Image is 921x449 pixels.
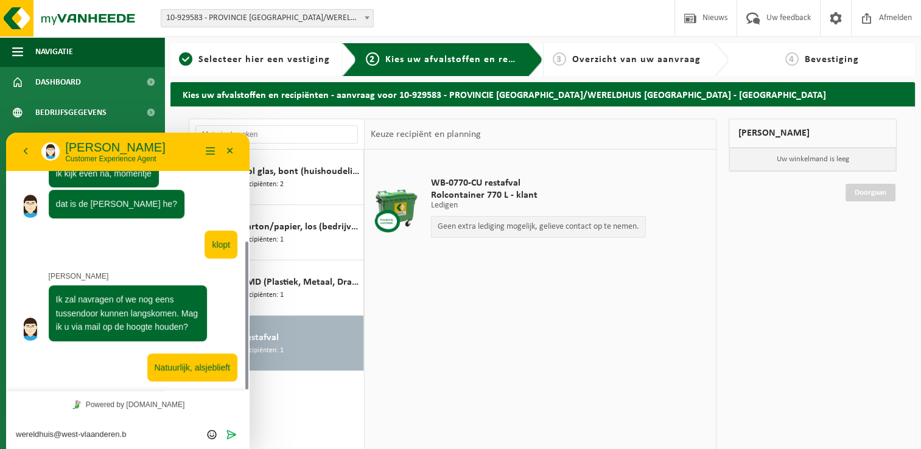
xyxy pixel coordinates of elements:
span: 10-929583 - PROVINCIE WEST-VLAANDEREN/WERELDHUIS WEST-VLAANDEREN - ROESELARE [161,9,374,27]
button: Restafval Recipiënten: 1 [189,316,364,371]
div: [PERSON_NAME] [729,119,897,148]
a: Doorgaan [846,184,895,201]
span: 2 [366,52,379,66]
button: PMD (Plastiek, Metaal, Drankkartons) (bedrijven) Recipiënten: 1 [189,260,364,316]
span: Ik zal navragen of we nog eens tussendoor kunnen langskomen. Mag ik u via mail op de hoogte houden? [50,162,192,199]
p: [PERSON_NAME] [43,138,231,150]
span: Restafval [241,330,279,345]
img: Tawky_16x16.svg [66,268,75,276]
span: Karton/papier, los (bedrijven) [241,220,360,234]
span: Overzicht van uw aanvraag [572,55,701,64]
span: WB-0770-CU restafval [431,177,646,189]
span: 1 [179,52,192,66]
span: Navigatie [35,37,73,67]
input: Materiaal zoeken [195,125,358,144]
span: Bevestiging [805,55,859,64]
h2: Kies uw afvalstoffen en recipiënten - aanvraag voor 10-929583 - PROVINCIE [GEOGRAPHIC_DATA]/WEREL... [170,82,915,106]
div: Group of buttons [197,296,214,308]
span: Recipiënten: 2 [241,179,284,190]
img: Profielafbeelding agent [12,184,37,209]
span: Recipiënten: 1 [241,290,284,301]
span: 3 [553,52,566,66]
div: Keuze recipiënt en planning [365,119,486,150]
a: Powered by [DOMAIN_NAME] [61,264,183,280]
button: Emoji invoeren [197,296,214,308]
span: Selecteer hier een vestiging [198,55,330,64]
p: Ledigen [431,201,646,210]
span: Recipiënten: 1 [241,345,284,357]
span: Hol glas, bont (huishoudelijk) [241,164,360,179]
span: PMD (Plastiek, Metaal, Drankkartons) (bedrijven) [241,275,360,290]
span: 10-929583 - PROVINCIE WEST-VLAANDEREN/WERELDHUIS WEST-VLAANDEREN - ROESELARE [161,10,373,27]
iframe: chat widget [6,133,250,449]
span: Natuurlijk, alsjeblieft [149,230,225,240]
a: 1Selecteer hier een vestiging [177,52,332,67]
span: Bedrijfsgegevens [35,97,107,128]
span: Contactpersonen [35,128,106,158]
button: Hol glas, bont (huishoudelijk) Recipiënten: 2 [189,150,364,205]
span: Recipiënten: 1 [241,234,284,246]
span: Kies uw afvalstoffen en recipiënten [385,55,553,64]
span: Dashboard [35,67,81,97]
span: 4 [785,52,799,66]
button: Verzenden [216,296,234,308]
button: Karton/papier, los (bedrijven) Recipiënten: 1 [189,205,364,260]
p: Geen extra lediging mogelijk, gelieve contact op te nemen. [438,223,639,231]
p: Uw winkelmand is leeg [729,148,896,171]
span: Rolcontainer 770 L - klant [431,189,646,201]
